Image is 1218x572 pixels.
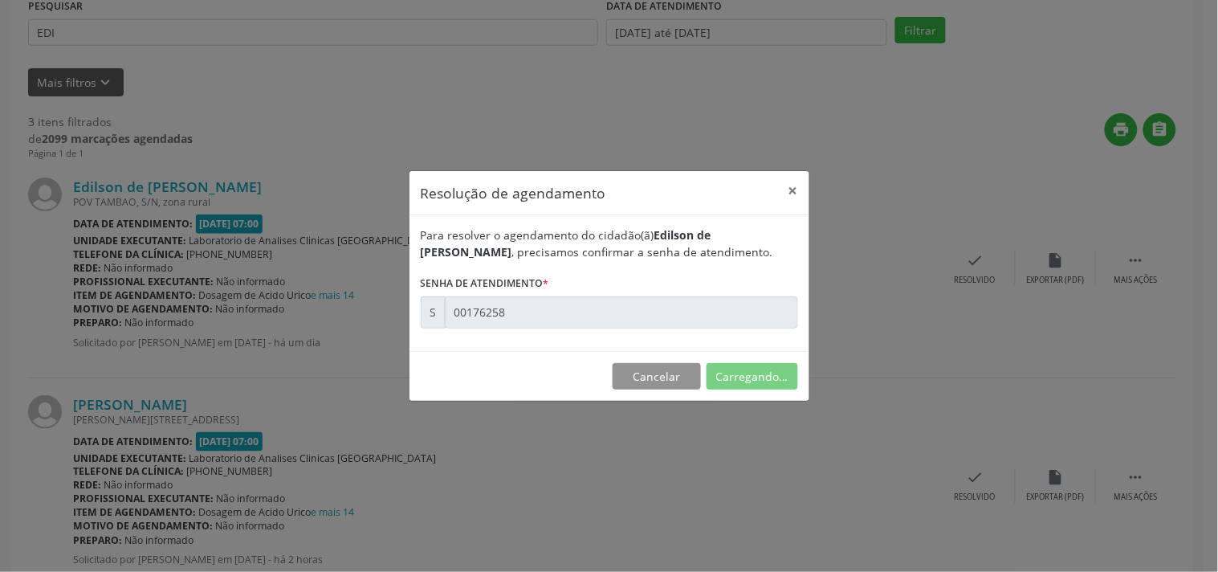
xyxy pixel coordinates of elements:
b: Edilson de [PERSON_NAME] [421,227,711,259]
label: Senha de atendimento [421,272,549,296]
div: Para resolver o agendamento do cidadão(ã) , precisamos confirmar a senha de atendimento. [421,227,798,260]
button: Carregando... [707,363,798,390]
button: Cancelar [613,363,701,390]
div: S [421,296,446,329]
h5: Resolução de agendamento [421,182,606,203]
button: Close [777,171,809,210]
